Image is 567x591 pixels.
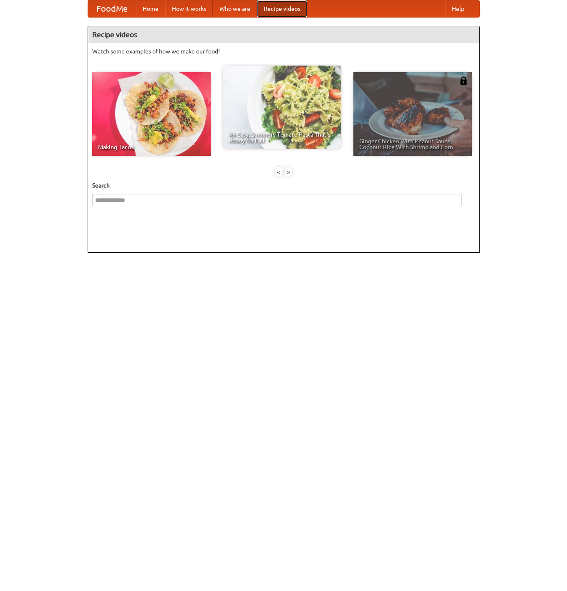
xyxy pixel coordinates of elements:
a: Home [136,0,165,17]
a: Recipe videos [257,0,307,17]
a: An Easy, Summery Tomato Pasta That's Ready for Fall [223,66,341,149]
h4: Recipe videos [88,26,479,43]
a: Who we are [213,0,257,17]
span: Making Tacos [98,144,205,150]
p: Watch some examples of how we make our food! [92,47,475,56]
div: » [285,167,292,177]
a: How it works [165,0,213,17]
span: An Easy, Summery Tomato Pasta That's Ready for Fall [229,132,335,143]
h5: Search [92,181,475,190]
img: 483408.png [459,76,468,85]
div: « [275,167,282,177]
a: Making Tacos [92,72,211,156]
a: FoodMe [88,0,136,17]
a: Help [445,0,471,17]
